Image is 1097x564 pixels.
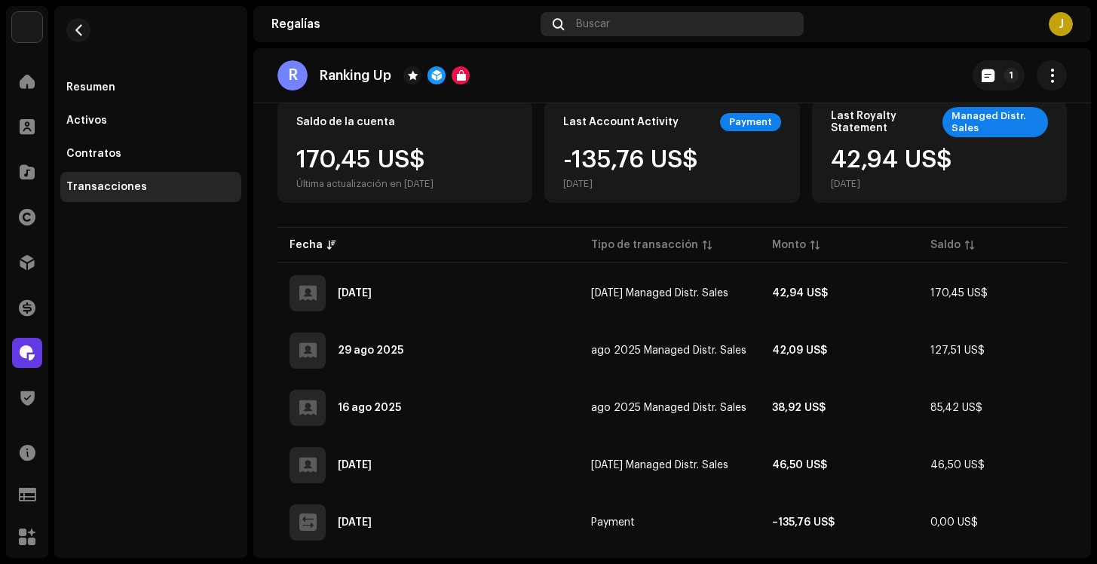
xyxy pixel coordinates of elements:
div: Activos [66,115,107,127]
span: jul 2025 Managed Distr. Sales [591,460,728,471]
p-badge: 1 [1004,68,1019,83]
div: Última actualización en [DATE] [296,178,434,190]
re-m-nav-item: Transacciones [60,172,241,202]
div: Resumen [66,81,115,93]
div: Transacciones [66,181,147,193]
div: Last Account Activity [563,116,679,128]
div: Saldo [930,238,961,253]
re-m-nav-item: Resumen [60,72,241,103]
div: Contratos [66,148,121,160]
div: Monto [772,238,806,253]
div: 10 jul 2025 [338,460,372,471]
div: 16 ago 2025 [338,403,401,413]
div: Last Royalty Statement [831,110,936,134]
div: Fecha [290,238,323,253]
div: 5 jun 2025 [338,517,372,528]
div: Managed Distr. Sales [942,107,1048,137]
span: 170,45 US$ [930,288,988,299]
re-m-nav-item: Contratos [60,139,241,169]
span: 46,50 US$ [930,460,985,471]
div: J [1049,12,1073,36]
strong: –135,76 US$ [772,517,835,528]
strong: 42,94 US$ [772,288,828,299]
re-m-nav-item: Activos [60,106,241,136]
div: Tipo de transacción [591,238,698,253]
img: 12fa97fa-896e-4643-8be8-3e34fc4377cf [12,12,42,42]
span: Buscar [576,18,610,30]
div: [DATE] [831,178,952,190]
div: Regalías [271,18,535,30]
div: [DATE] [563,178,698,190]
strong: 46,50 US$ [772,460,827,471]
span: oct 2025 Managed Distr. Sales [591,288,728,299]
strong: 42,09 US$ [772,345,827,356]
div: Saldo de la cuenta [296,116,395,128]
p: Ranking Up [320,68,391,84]
span: Payment [591,517,635,528]
button: 1 [973,60,1025,90]
span: ago 2025 Managed Distr. Sales [591,345,746,356]
span: ago 2025 Managed Distr. Sales [591,403,746,413]
div: R [277,60,308,90]
span: 0,00 US$ [930,517,978,528]
div: 5 oct 2025 [338,288,372,299]
strong: 38,92 US$ [772,403,826,413]
span: 127,51 US$ [930,345,985,356]
div: Payment [720,113,781,131]
span: 85,42 US$ [930,403,982,413]
div: 29 ago 2025 [338,345,403,356]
